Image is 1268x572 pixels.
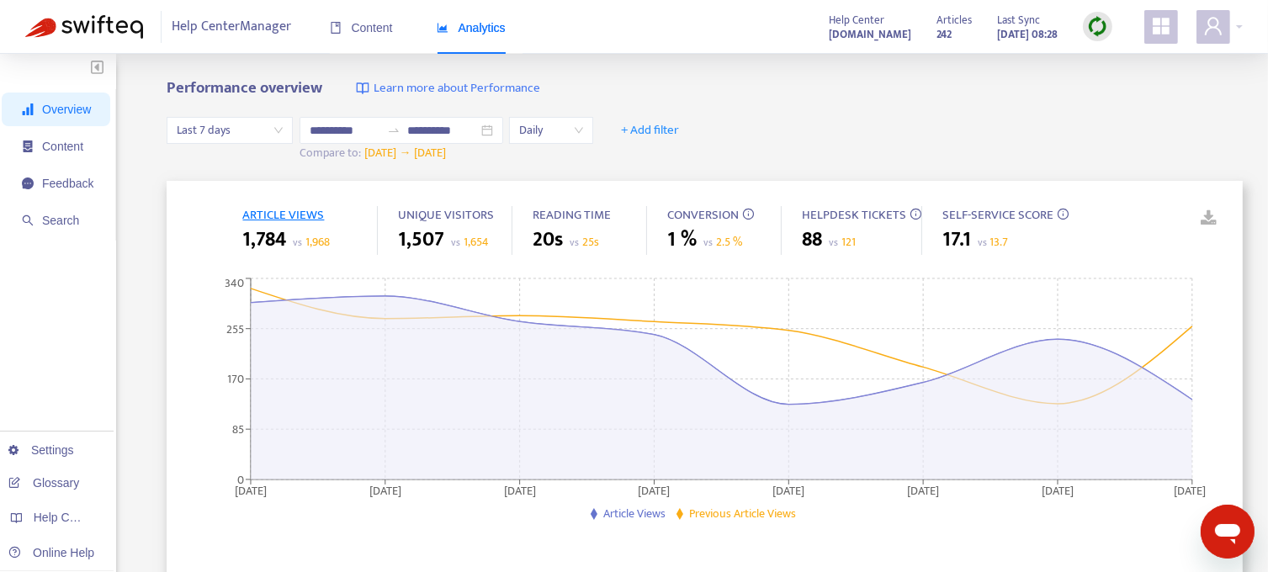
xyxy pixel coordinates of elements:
[667,204,739,225] span: CONVERSION
[8,546,94,559] a: Online Help
[22,177,34,189] span: message
[802,204,906,225] span: HELPDESK TICKETS
[305,232,330,252] span: 1,968
[908,480,940,500] tspan: [DATE]
[437,22,448,34] span: area-chart
[22,103,34,115] span: signal
[519,118,583,143] span: Daily
[398,225,444,255] span: 1,507
[1201,505,1255,559] iframe: Button to launch messaging window
[997,25,1058,44] strong: [DATE] 08:28
[703,234,713,251] span: vs
[242,225,286,255] span: 1,784
[582,232,599,252] span: 25s
[293,234,302,251] span: vs
[414,143,446,162] span: [DATE]
[42,103,91,116] span: Overview
[942,225,971,255] span: 17.1
[232,420,244,439] tspan: 85
[829,11,884,29] span: Help Center
[504,480,536,500] tspan: [DATE]
[570,234,579,251] span: vs
[451,234,460,251] span: vs
[167,75,322,101] b: Performance overview
[464,232,489,252] span: 1,654
[829,24,911,44] a: [DOMAIN_NAME]
[802,225,822,255] span: 88
[387,124,401,137] span: to
[42,140,83,153] span: Content
[399,143,411,162] span: →
[841,232,856,252] span: 121
[374,79,540,98] span: Learn more about Performance
[227,369,244,389] tspan: 170
[773,480,805,500] tspan: [DATE]
[978,234,987,251] span: vs
[22,140,34,152] span: container
[689,504,796,523] span: Previous Article Views
[1175,480,1207,500] tspan: [DATE]
[225,273,244,293] tspan: 340
[936,25,952,44] strong: 242
[667,225,697,255] span: 1 %
[330,22,342,34] span: book
[25,15,143,39] img: Swifteq
[235,480,267,500] tspan: [DATE]
[369,480,401,500] tspan: [DATE]
[172,11,292,43] span: Help Center Manager
[330,21,393,34] span: Content
[42,177,93,190] span: Feedback
[997,11,1040,29] span: Last Sync
[1043,480,1074,500] tspan: [DATE]
[829,234,838,251] span: vs
[608,117,692,144] button: + Add filter
[936,11,972,29] span: Articles
[398,204,494,225] span: UNIQUE VISITORS
[226,319,244,338] tspan: 255
[437,21,506,34] span: Analytics
[387,124,401,137] span: swap-right
[177,118,283,143] span: Last 7 days
[533,204,611,225] span: READING TIME
[603,504,666,523] span: Article Views
[533,225,563,255] span: 20s
[716,232,742,252] span: 2.5 %
[1087,16,1108,37] img: sync.dc5367851b00ba804db3.png
[989,232,1008,252] span: 13.7
[829,25,911,44] strong: [DOMAIN_NAME]
[356,79,540,98] a: Learn more about Performance
[639,480,671,500] tspan: [DATE]
[356,82,369,95] img: image-link
[364,143,396,162] span: [DATE]
[237,469,244,489] tspan: 0
[300,143,361,162] span: Compare to:
[8,476,79,490] a: Glossary
[621,120,679,140] span: + Add filter
[942,204,1053,225] span: SELF-SERVICE SCORE
[42,214,79,227] span: Search
[1151,16,1171,36] span: appstore
[242,204,324,225] span: ARTICLE VIEWS
[8,443,74,457] a: Settings
[1203,16,1223,36] span: user
[34,511,103,524] span: Help Centers
[22,214,34,226] span: search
